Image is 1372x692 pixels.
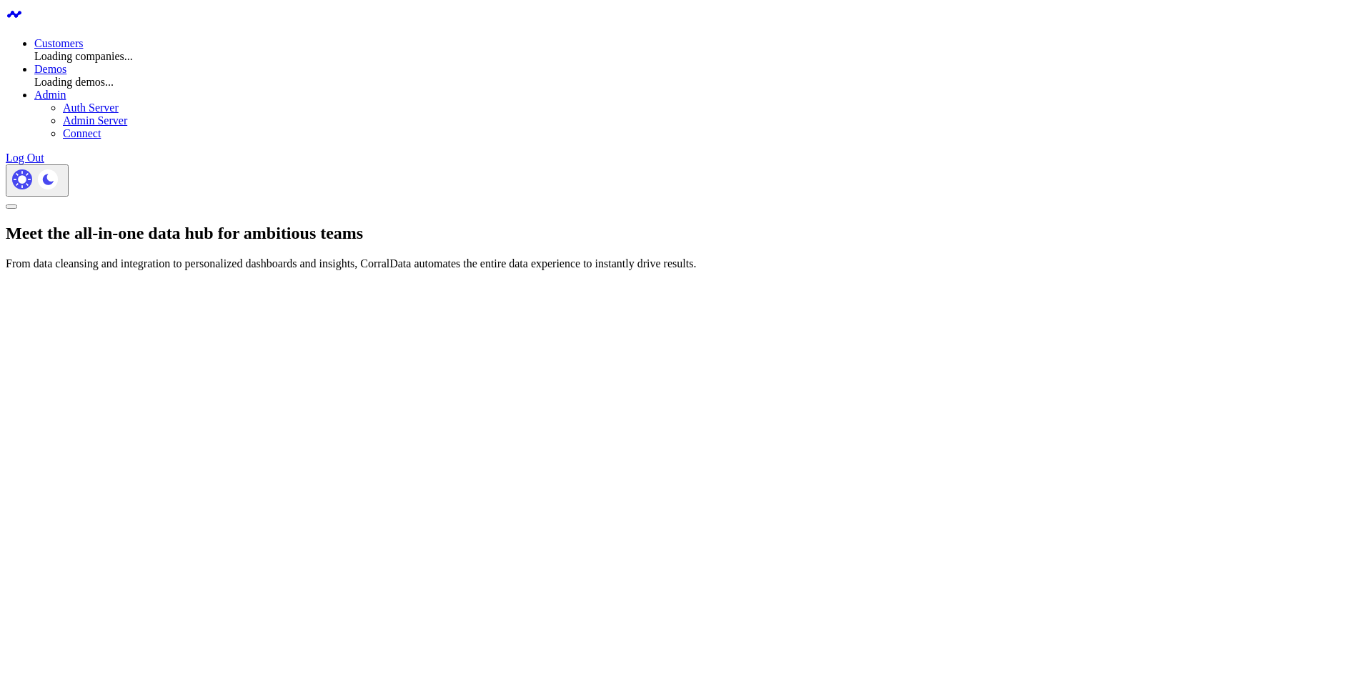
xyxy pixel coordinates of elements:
[34,89,66,101] a: Admin
[6,224,1366,243] h1: Meet the all-in-one data hub for ambitious teams
[34,50,1366,63] div: Loading companies...
[63,114,127,127] a: Admin Server
[34,37,83,49] a: Customers
[63,102,119,114] a: Auth Server
[34,63,66,75] a: Demos
[34,76,1366,89] div: Loading demos...
[6,152,44,164] a: Log Out
[63,127,101,139] a: Connect
[6,257,1366,270] p: From data cleansing and integration to personalized dashboards and insights, CorralData automates...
